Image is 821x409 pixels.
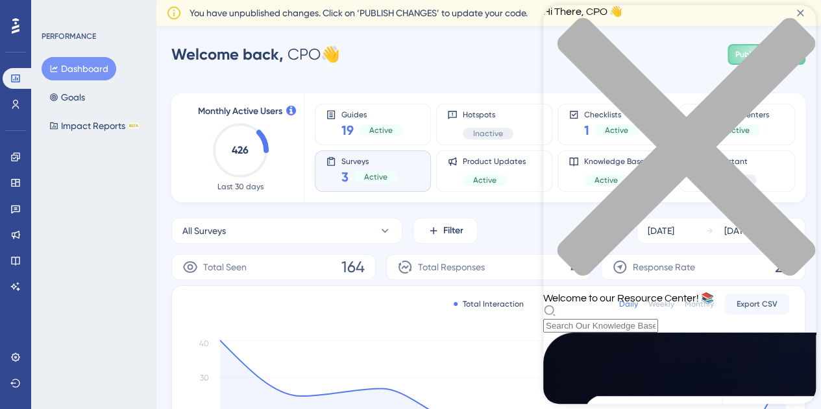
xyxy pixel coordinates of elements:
span: Active [369,125,393,135]
span: Filter [443,223,463,239]
span: Last 30 days [217,181,263,192]
span: Total Seen [203,259,247,275]
span: Monthly Active Users [198,104,282,119]
button: Filter [413,218,478,244]
span: Total Responses [418,259,485,275]
text: 426 [232,144,249,156]
span: Welcome back, [171,45,284,64]
span: Active [364,172,387,182]
span: Guides [341,110,403,119]
span: You have unpublished changes. Click on ‘PUBLISH CHANGES’ to update your code. [190,5,528,21]
span: Active [473,175,496,185]
div: PERFORMANCE [42,31,96,41]
span: Inactive [473,128,503,139]
span: 19 [341,121,354,139]
button: Impact ReportsBETA [42,114,147,137]
div: BETA [128,123,140,129]
tspan: 40 [199,339,209,348]
div: CPO 👋 [171,44,340,65]
button: Dashboard [42,57,116,80]
img: launcher-image-alternative-text [4,8,27,31]
span: Surveys [341,156,398,165]
tspan: 30 [200,373,209,382]
div: Total Interaction [454,299,524,309]
span: Product Updates [463,156,526,167]
span: Need Help? [31,3,81,19]
span: All Surveys [182,223,226,239]
span: 3 [341,168,349,186]
span: Hotspots [463,110,513,120]
button: All Surveys [171,218,402,244]
div: 4 [90,6,94,17]
button: Goals [42,86,93,109]
span: 164 [341,257,365,277]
